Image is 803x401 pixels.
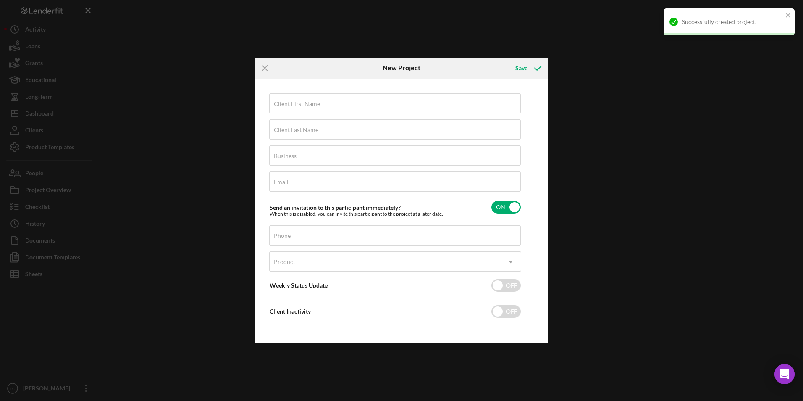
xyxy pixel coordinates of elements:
label: Weekly Status Update [270,282,328,289]
div: Save [515,60,527,77]
label: Email [274,179,289,185]
label: Client First Name [274,100,320,107]
label: Client Last Name [274,127,318,133]
label: Business [274,153,297,159]
button: Save [507,60,548,77]
label: Client Inactivity [270,308,311,315]
button: close [785,12,791,20]
label: Phone [274,232,291,239]
div: Product [274,259,295,265]
div: Open Intercom Messenger [774,364,795,384]
div: Successfully created project. [682,18,783,25]
h6: New Project [383,64,420,71]
label: Send an invitation to this participant immediately? [270,204,401,211]
div: When this is disabled, you can invite this participant to the project at a later date. [270,211,443,217]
